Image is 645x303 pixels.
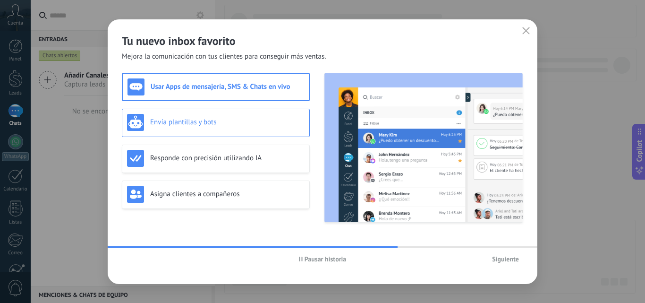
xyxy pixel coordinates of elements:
[305,256,347,262] span: Pausar historia
[295,252,351,266] button: Pausar historia
[151,82,304,91] h3: Usar Apps de mensajería, SMS & Chats en vivo
[488,252,523,266] button: Siguiente
[492,256,519,262] span: Siguiente
[150,118,305,127] h3: Envía plantillas y bots
[150,190,305,199] h3: Asigna clientes a compañeros
[122,34,523,48] h2: Tu nuevo inbox favorito
[122,52,326,61] span: Mejora la comunicación con tus clientes para conseguir más ventas.
[150,154,305,163] h3: Responde con precisión utilizando IA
